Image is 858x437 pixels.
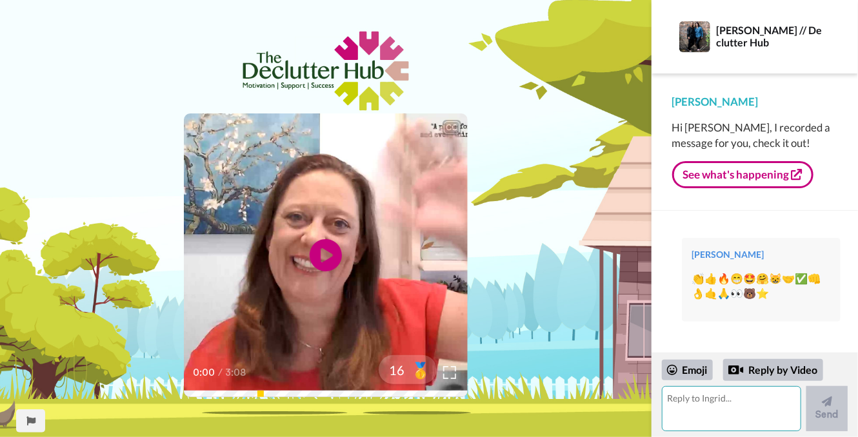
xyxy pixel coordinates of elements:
div: 👏👍🔥😁🤩🤗😸🤝✅👊👌🤙🙏👀🐻⭐ [692,271,830,301]
div: Emoji [662,360,713,380]
span: 3:08 [225,365,248,380]
span: 16 [379,361,404,379]
img: Profile Image [679,21,710,52]
img: ff426923-45f7-4266-b568-f6aa96c4e21c [295,37,357,88]
button: 16️🥇 [379,355,437,384]
a: See what's happening [672,161,813,188]
div: CC [444,121,460,134]
span: 0:00 [193,365,215,380]
div: Reply by Video [723,359,823,381]
button: Send [806,386,848,431]
div: Hi [PERSON_NAME], I recorded a message for you, check it out! [672,120,837,151]
span: / [218,365,223,380]
div: [PERSON_NAME] [672,94,837,110]
div: Reply by Video [728,362,744,378]
div: [PERSON_NAME] // Declutter Hub [717,24,823,48]
div: [PERSON_NAME] [692,248,830,261]
span: ️🥇 [404,360,437,380]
